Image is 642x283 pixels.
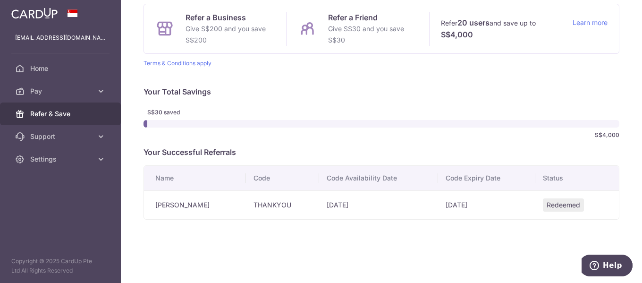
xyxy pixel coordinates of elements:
th: Name [144,166,246,190]
p: Your Successful Referrals [144,146,619,158]
th: Code [246,166,320,190]
span: Support [30,132,93,141]
img: CardUp [11,8,58,19]
span: Settings [30,154,93,164]
span: Redeemed [543,198,584,212]
p: Refer a Friend [328,12,417,23]
td: [DATE] [319,190,438,219]
span: S$30 saved [147,109,196,116]
span: Help [21,7,41,15]
th: Status [535,166,619,190]
p: Refer and save up to [441,17,565,41]
a: Learn more [573,17,608,41]
th: Code Expiry Date [438,166,535,190]
iframe: Opens a widget where you can find more information [582,255,633,278]
td: [DATE] [438,190,535,219]
strong: S$4,000 [441,29,473,40]
p: Give S$30 and you save S$30 [328,23,417,46]
th: Code Availability Date [319,166,438,190]
span: Home [30,64,93,73]
td: THANKYOU [246,190,320,219]
p: Your Total Savings [144,86,619,97]
td: [PERSON_NAME] [144,190,246,219]
a: Terms & Conditions apply [144,60,211,67]
span: Pay [30,86,93,96]
span: S$4,000 [595,131,619,139]
p: [EMAIL_ADDRESS][DOMAIN_NAME] [15,33,106,43]
p: Refer a Business [186,12,275,23]
p: Give S$200 and you save S$200 [186,23,275,46]
span: Refer & Save [30,109,93,119]
strong: 20 users [457,17,490,28]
